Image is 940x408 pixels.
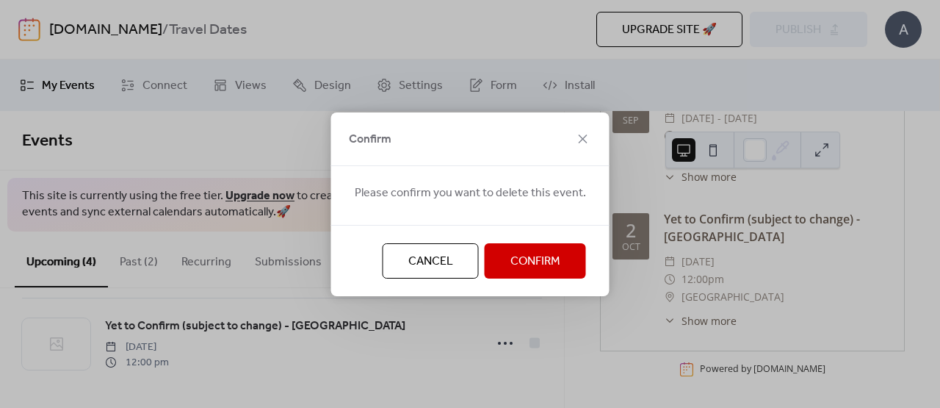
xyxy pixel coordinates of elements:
span: Confirm [510,253,560,271]
span: Please confirm you want to delete this event. [355,185,586,202]
button: Confirm [485,243,586,279]
span: Confirm [349,131,391,148]
span: Cancel [408,253,453,271]
button: Cancel [383,243,479,279]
